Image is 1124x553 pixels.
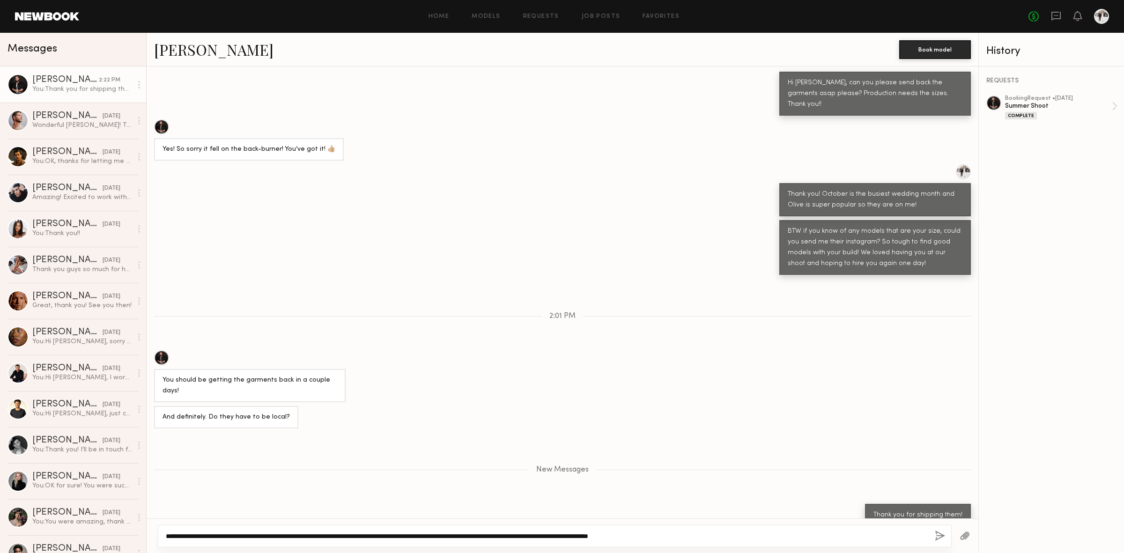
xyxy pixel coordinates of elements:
div: [PERSON_NAME] [32,436,103,445]
div: You should be getting the garments back in a couple days! [163,375,337,397]
div: [DATE] [103,364,120,373]
div: You: Hi [PERSON_NAME], sorry I forgot to cancel the booking after the product fitting did not wor... [32,337,132,346]
div: [DATE] [103,472,120,481]
a: bookingRequest •[DATE]Summer ShootComplete [1005,96,1117,119]
div: Wonderful [PERSON_NAME]! Thank you for the update. I’ll be on the lookout for your request next w... [32,121,132,130]
div: [PERSON_NAME] [32,292,103,301]
div: Hi [PERSON_NAME], can you please send back the garments asap please? Production needs the sizes. ... [788,78,962,110]
div: [PERSON_NAME] [32,256,103,265]
div: Yes! So sorry it fell on the back-burner! You’ve got it! 👍🏼 [163,144,335,155]
div: [DATE] [103,328,120,337]
div: You: Hi [PERSON_NAME], just checking in to see if you got my message about our prom shoot, we'd l... [32,409,132,418]
a: Favorites [643,14,680,20]
span: 2:01 PM [549,312,576,320]
div: You: Hi [PERSON_NAME], I work for a men's suit company and we are planning a shoot. Can you pleas... [32,373,132,382]
a: Requests [523,14,559,20]
div: [DATE] [103,220,120,229]
div: Thank you for shipping them! [873,510,962,521]
div: Great, thank you! See you then! [32,301,132,310]
div: You: You were amazing, thank you!! [32,517,132,526]
div: [PERSON_NAME] [32,184,103,193]
div: Summer Shoot [1005,102,1112,111]
div: [PERSON_NAME] [32,147,103,157]
div: You: Thank you for shipping them! [32,85,132,94]
span: New Messages [536,466,589,474]
div: And definitely. Do they have to be local? [163,412,290,423]
div: REQUESTS [986,78,1117,84]
div: [PERSON_NAME] [32,75,99,85]
div: [DATE] [103,256,120,265]
div: 2:22 PM [99,76,120,85]
div: You: OK, thanks for letting me know, I'll be in touch when I have more information! [32,157,132,166]
div: [PERSON_NAME] [32,400,103,409]
div: Complete [1005,112,1037,119]
div: [PERSON_NAME] [32,111,103,121]
div: Amazing! Excited to work with you all Again [32,193,132,202]
div: [PERSON_NAME] [32,364,103,373]
a: Job Posts [582,14,621,20]
a: Home [429,14,450,20]
div: [DATE] [103,436,120,445]
div: booking Request • [DATE] [1005,96,1112,102]
button: Book model [899,40,971,59]
div: BTW if you know of any models that are your size, could you send me their instagram? So tough to ... [788,226,962,269]
span: Messages [7,44,57,54]
div: You: Thank you!! [32,229,132,238]
a: Book model [899,45,971,53]
div: History [986,46,1117,57]
div: You: OK for sure! You were such a professional, it was wonderful to work with you! [32,481,132,490]
div: [DATE] [103,400,120,409]
div: [PERSON_NAME] [32,220,103,229]
div: [DATE] [103,292,120,301]
div: [DATE] [103,112,120,121]
div: Thank you guys so much for having me. Was such a fun day! [32,265,132,274]
div: [PERSON_NAME] [32,472,103,481]
a: Models [472,14,500,20]
div: [DATE] [103,184,120,193]
div: [PERSON_NAME] [32,328,103,337]
div: [DATE] [103,509,120,517]
div: [PERSON_NAME] [32,508,103,517]
div: Thank you! October is the busiest wedding month and Olive is super popular so they are on me! [788,189,962,211]
a: [PERSON_NAME] [154,39,274,59]
div: You: Thank you! I'll be in touch for future shoots! [32,445,132,454]
div: [DATE] [103,148,120,157]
